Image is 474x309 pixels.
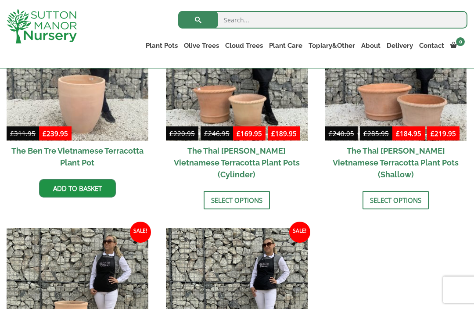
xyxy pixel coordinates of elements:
[43,129,68,138] bdi: 239.95
[222,40,266,52] a: Cloud Trees
[7,141,148,172] h2: The Ben Tre Vietnamese Terracotta Plant Pot
[305,40,358,52] a: Topiary&Other
[266,40,305,52] a: Plant Care
[10,129,36,138] bdi: 311.95
[178,11,467,29] input: Search...
[447,40,467,52] a: 0
[325,128,392,141] del: -
[384,40,416,52] a: Delivery
[181,40,222,52] a: Olive Trees
[431,129,456,138] bdi: 219.95
[271,129,275,138] span: £
[396,129,400,138] span: £
[363,191,429,209] a: Select options for “The Thai Binh Vietnamese Terracotta Plant Pots (Shallow)”
[329,129,333,138] span: £
[130,222,151,243] span: Sale!
[7,9,77,43] img: logo
[204,129,208,138] span: £
[10,129,14,138] span: £
[166,141,308,184] h2: The Thai [PERSON_NAME] Vietnamese Terracotta Plant Pots (Cylinder)
[289,222,310,243] span: Sale!
[237,129,241,138] span: £
[325,141,467,184] h2: The Thai [PERSON_NAME] Vietnamese Terracotta Plant Pots (Shallow)
[204,129,230,138] bdi: 246.95
[431,129,434,138] span: £
[358,40,384,52] a: About
[169,129,173,138] span: £
[392,128,460,141] ins: -
[166,128,233,141] del: -
[233,128,300,141] ins: -
[169,129,195,138] bdi: 220.95
[363,129,389,138] bdi: 285.95
[39,179,116,198] a: Add to basket: “The Ben Tre Vietnamese Terracotta Plant Pot”
[237,129,262,138] bdi: 169.95
[143,40,181,52] a: Plant Pots
[396,129,421,138] bdi: 184.95
[329,129,354,138] bdi: 240.05
[204,191,270,209] a: Select options for “The Thai Binh Vietnamese Terracotta Plant Pots (Cylinder)”
[363,129,367,138] span: £
[271,129,297,138] bdi: 189.95
[456,37,465,46] span: 0
[416,40,447,52] a: Contact
[43,129,47,138] span: £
